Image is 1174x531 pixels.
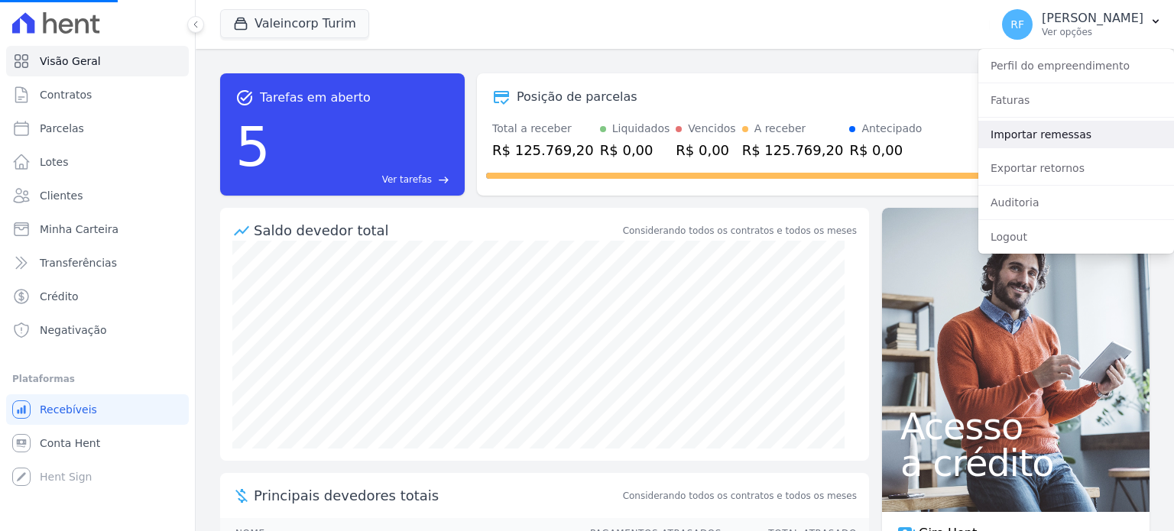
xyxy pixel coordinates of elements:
[900,445,1131,481] span: a crédito
[40,87,92,102] span: Contratos
[277,173,449,186] a: Ver tarefas east
[492,121,594,137] div: Total a receber
[40,402,97,417] span: Recebíveis
[382,173,432,186] span: Ver tarefas
[260,89,371,107] span: Tarefas em aberto
[6,428,189,458] a: Conta Hent
[254,485,620,506] span: Principais devedores totais
[978,189,1174,216] a: Auditoria
[1010,19,1024,30] span: RF
[40,435,100,451] span: Conta Hent
[492,140,594,160] div: R$ 125.769,20
[40,121,84,136] span: Parcelas
[235,89,254,107] span: task_alt
[6,147,189,177] a: Lotes
[990,3,1174,46] button: RF [PERSON_NAME] Ver opções
[978,154,1174,182] a: Exportar retornos
[861,121,922,137] div: Antecipado
[235,107,271,186] div: 5
[1042,11,1143,26] p: [PERSON_NAME]
[600,140,670,160] div: R$ 0,00
[438,174,449,186] span: east
[849,140,922,160] div: R$ 0,00
[40,289,79,304] span: Crédito
[6,214,189,244] a: Minha Carteira
[6,394,189,425] a: Recebíveis
[978,121,1174,148] a: Importar remessas
[900,408,1131,445] span: Acesso
[6,315,189,345] a: Negativação
[742,140,844,160] div: R$ 125.769,20
[12,370,183,388] div: Plataformas
[6,281,189,312] a: Crédito
[6,248,189,278] a: Transferências
[40,188,83,203] span: Clientes
[254,220,620,241] div: Saldo devedor total
[40,322,107,338] span: Negativação
[220,9,369,38] button: Valeincorp Turim
[6,180,189,211] a: Clientes
[676,140,735,160] div: R$ 0,00
[40,53,101,69] span: Visão Geral
[978,223,1174,251] a: Logout
[40,255,117,270] span: Transferências
[6,46,189,76] a: Visão Geral
[40,222,118,237] span: Minha Carteira
[688,121,735,137] div: Vencidos
[6,79,189,110] a: Contratos
[6,113,189,144] a: Parcelas
[754,121,806,137] div: A receber
[978,86,1174,114] a: Faturas
[623,489,857,503] span: Considerando todos os contratos e todos os meses
[1042,26,1143,38] p: Ver opções
[517,88,637,106] div: Posição de parcelas
[612,121,670,137] div: Liquidados
[978,52,1174,79] a: Perfil do empreendimento
[40,154,69,170] span: Lotes
[623,224,857,238] div: Considerando todos os contratos e todos os meses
